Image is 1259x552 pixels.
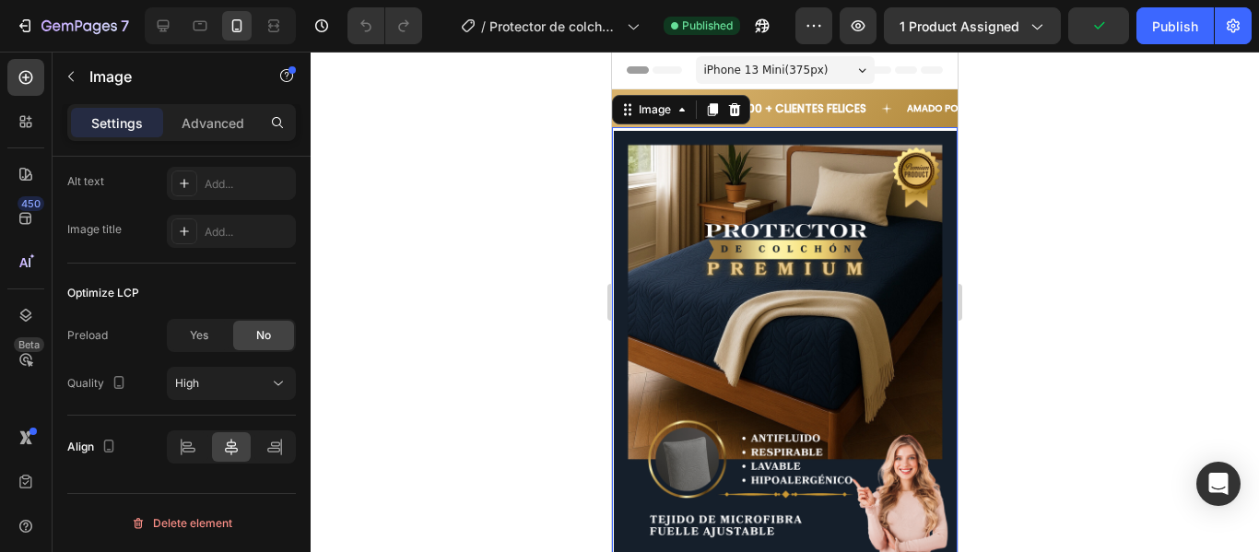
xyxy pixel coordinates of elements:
div: Beta [14,337,44,352]
iframe: Design area [612,52,958,552]
button: Publish [1136,7,1214,44]
div: 450 [18,196,44,211]
span: Published [682,18,733,34]
div: Open Intercom Messenger [1196,462,1241,506]
span: Yes [190,327,208,344]
div: Publish [1152,17,1198,36]
p: Settings [91,113,143,133]
button: 7 [7,7,137,44]
p: Advanced [182,113,244,133]
div: Optimize LCP [67,285,139,301]
div: Delete element [131,512,232,534]
button: High [167,367,296,400]
div: Alt text [67,173,104,190]
p: 7 [121,15,129,37]
span: 1 product assigned [900,17,1019,36]
div: Quality [67,371,130,396]
div: Add... [205,176,291,193]
span: High [175,376,199,390]
div: Align [67,435,120,460]
p: AMADO POR TODOS [295,52,389,62]
span: Protector de colchón y almohadas Premium [489,17,619,36]
button: Delete element [67,509,296,538]
p: Image [89,65,246,88]
div: Image title [67,221,122,238]
div: Image [23,50,63,66]
button: 1 product assigned [884,7,1061,44]
div: Add... [205,224,291,241]
span: No [256,327,271,344]
span: / [481,17,486,36]
div: Undo/Redo [347,7,422,44]
div: Preload [67,327,108,344]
